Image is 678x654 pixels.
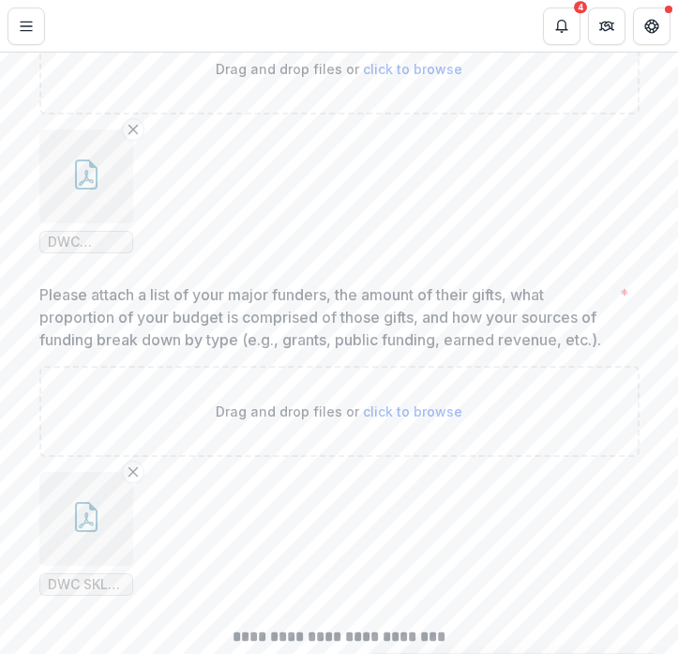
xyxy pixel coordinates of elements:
button: Remove File [122,118,144,141]
button: Get Help [633,8,670,45]
span: DWC Unaudited Financials_2024.pdf [48,235,125,251]
button: Toggle Menu [8,8,45,45]
div: 4 [574,1,587,14]
p: Drag and drop files or [216,402,462,421]
div: Remove FileDWC Unaudited Financials_2024.pdf [39,129,133,253]
p: Drag and drop files or [216,59,462,79]
span: DWC SKL Foundation Funding Sources List.pdf [48,577,125,593]
button: Partners [588,8,625,45]
button: Remove File [122,461,144,483]
span: click to browse [363,403,462,419]
span: click to browse [363,61,462,77]
p: Please attach a list of your major funders, the amount of their gifts, what proportion of your bu... [39,283,612,351]
button: Notifications [543,8,580,45]
div: Remove FileDWC SKL Foundation Funding Sources List.pdf [39,472,133,596]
